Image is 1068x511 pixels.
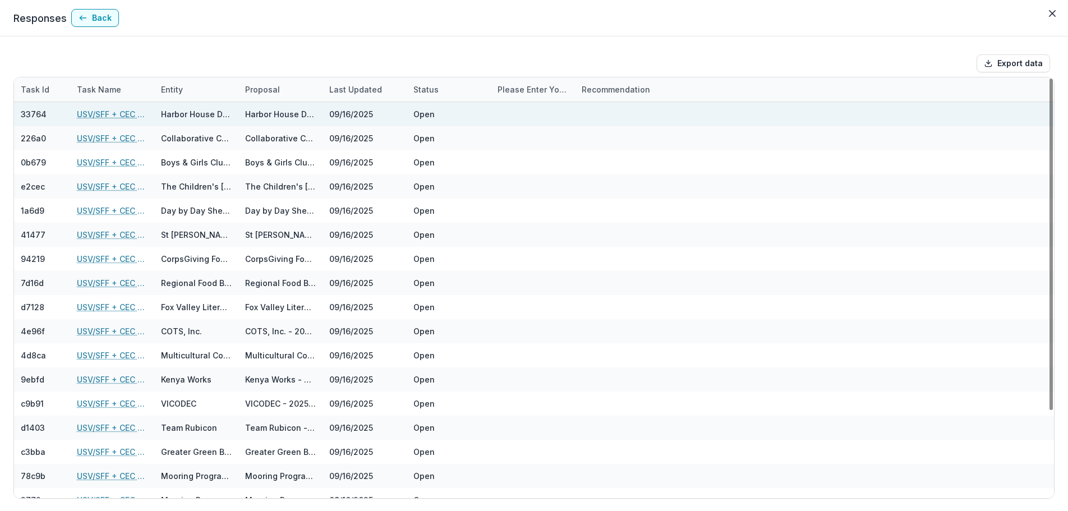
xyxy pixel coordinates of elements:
[238,84,287,95] div: Proposal
[77,229,148,241] a: USV/SFF + CEC Review
[413,132,435,144] div: Open
[323,223,407,247] div: 09/16/2025
[77,132,148,144] a: USV/SFF + CEC Review
[161,422,217,434] div: Team Rubicon
[21,470,45,482] div: 78c9b
[77,277,148,289] a: USV/SFF + CEC Review
[161,108,232,120] div: Harbor House Domestic Abuse Programs, Inc.
[413,398,435,409] div: Open
[413,349,435,361] div: Open
[71,9,119,27] button: Back
[245,494,316,506] div: Mooring Programs, Inc. dba Apricity - 2025 - Grant Application
[161,446,232,458] div: Greater Green Bay Habitat for Humanity
[323,440,407,464] div: 09/16/2025
[161,470,232,482] div: Mooring Programs, Inc. dba Apricity
[323,295,407,319] div: 09/16/2025
[70,77,154,102] div: Task Name
[1043,4,1061,22] button: Close
[575,84,657,95] div: Recommendation
[323,77,407,102] div: Last Updated
[323,150,407,174] div: 09/16/2025
[77,301,148,313] a: USV/SFF + CEC Review
[77,205,148,217] a: USV/SFF + CEC Review
[161,398,196,409] div: VICODEC
[413,253,435,265] div: Open
[323,84,389,95] div: Last Updated
[323,392,407,416] div: 09/16/2025
[154,84,190,95] div: Entity
[154,77,238,102] div: Entity
[413,277,435,289] div: Open
[161,277,232,289] div: Regional Food Bank of Northeast [US_STATE], Inc.
[413,374,435,385] div: Open
[21,325,45,337] div: 4e96f
[21,205,44,217] div: 1a6d9
[245,156,316,168] div: Boys & Girls Clubs of the Fox Valley - 2025 - Grant Application
[245,205,316,217] div: Day by Day Shelter - 2025 - Grant Application
[21,132,46,144] div: 226a0
[161,301,232,313] div: Fox Valley Literacy
[407,77,491,102] div: Status
[21,181,45,192] div: e2cec
[245,446,316,458] div: Greater Green Bay Habitat for Humanity - 2025 - Grant Application
[21,349,46,361] div: 4d8ca
[413,494,435,506] div: Open
[14,77,70,102] div: Task Id
[161,181,232,192] div: The Children's [GEOGRAPHIC_DATA]
[323,343,407,367] div: 09/16/2025
[323,126,407,150] div: 09/16/2025
[21,277,44,289] div: 7d16d
[70,84,128,95] div: Task Name
[413,108,435,120] div: Open
[77,374,148,385] a: USV/SFF + CEC Review
[323,199,407,223] div: 09/16/2025
[77,253,148,265] a: USV/SFF + CEC Review
[413,325,435,337] div: Open
[14,84,56,95] div: Task Id
[161,205,232,217] div: Day by Day Shelter
[77,108,148,120] a: USV/SFF + CEC Review
[77,398,148,409] a: USV/SFF + CEC Review
[245,398,316,409] div: VICODEC - 2025 - Grant Application
[245,253,316,265] div: CorpsGiving Foundation - 2025 - Grant Application
[21,446,45,458] div: c3bba
[245,181,316,192] div: The Children's [GEOGRAPHIC_DATA] - 2025 - Grant Application
[413,301,435,313] div: Open
[21,422,45,434] div: d1403
[323,416,407,440] div: 09/16/2025
[407,84,445,95] div: Status
[245,301,316,313] div: Fox Valley Literacy - 2025 - Grant Application
[77,494,148,506] a: USV/SFF + CEC Review
[21,301,44,313] div: d7128
[77,349,148,361] a: USV/SFF + CEC Review
[21,253,45,265] div: 94219
[245,277,316,289] div: Regional Food Bank of [GEOGRAPHIC_DATA][US_STATE], Inc. - 2025 - Grant Application
[413,446,435,458] div: Open
[77,325,148,337] a: USV/SFF + CEC Review
[413,181,435,192] div: Open
[413,156,435,168] div: Open
[977,54,1050,72] button: Export data
[13,11,67,26] p: Responses
[323,464,407,488] div: 09/16/2025
[323,247,407,271] div: 09/16/2025
[21,156,46,168] div: 0b679
[161,253,232,265] div: CorpsGiving Foundation
[77,470,148,482] a: USV/SFF + CEC Review
[21,108,47,120] div: 33764
[245,422,316,434] div: Team Rubicon - 2025 - Grant Application
[77,446,148,458] a: USV/SFF + CEC Review
[323,174,407,199] div: 09/16/2025
[77,181,148,192] a: USV/SFF + CEC Review
[245,325,316,337] div: COTS, Inc. - 2025 - Grant Application
[245,349,316,361] div: Multicultural Coalition, Inc. - 2025 - Grant Application
[491,77,575,102] div: Please enter your review of this proposal in the text box below
[245,374,316,385] div: Kenya Works - 2025 - Grant Application
[238,77,323,102] div: Proposal
[21,374,44,385] div: 9ebfd
[323,367,407,392] div: 09/16/2025
[413,470,435,482] div: Open
[575,77,659,102] div: Recommendation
